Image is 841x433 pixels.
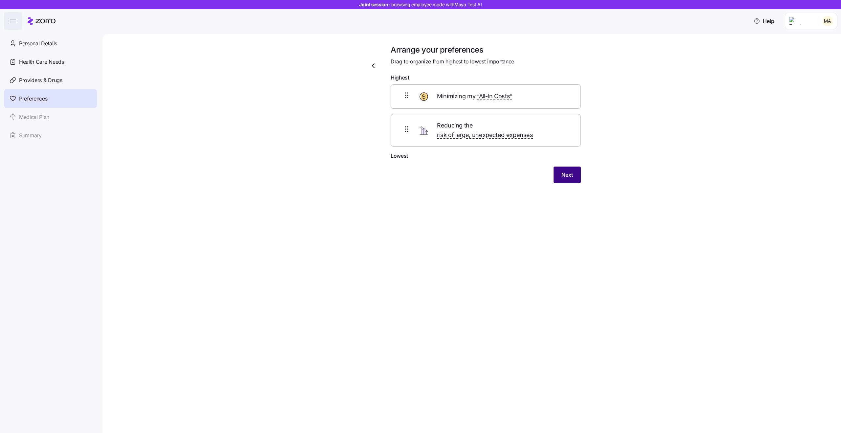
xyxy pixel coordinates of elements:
[19,95,47,103] span: Preferences
[391,74,409,82] span: Highest
[4,126,97,145] a: Summary
[19,39,57,48] span: Personal Details
[789,17,813,25] img: Employer logo
[437,92,512,101] span: Minimizing my
[359,1,482,8] span: Joint session:
[391,45,581,55] h1: Arrange your preferences
[391,57,514,66] span: Drag to organize from highest to lowest importance
[19,58,64,66] span: Health Care Needs
[4,71,97,89] a: Providers & Drugs
[477,92,512,101] span: “All-In Costs”
[561,171,573,179] span: Next
[391,152,408,160] span: Lowest
[748,14,780,28] button: Help
[391,84,581,109] div: Minimizing my “All-In Costs”
[4,53,97,71] a: Health Care Needs
[4,34,97,53] a: Personal Details
[19,76,62,84] span: Providers & Drugs
[4,89,97,108] a: Preferences
[554,167,581,183] button: Next
[437,130,533,140] span: risk of large, unexpected expenses
[437,121,569,140] span: Reducing the
[391,114,581,147] div: Reducing the risk of large, unexpected expenses
[4,108,97,126] a: Medical Plan
[754,17,774,25] span: Help
[391,1,482,8] span: browsing employee mode with Maya Test AI
[822,16,833,26] img: b90c66162d92440c14c966a4a10feb12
